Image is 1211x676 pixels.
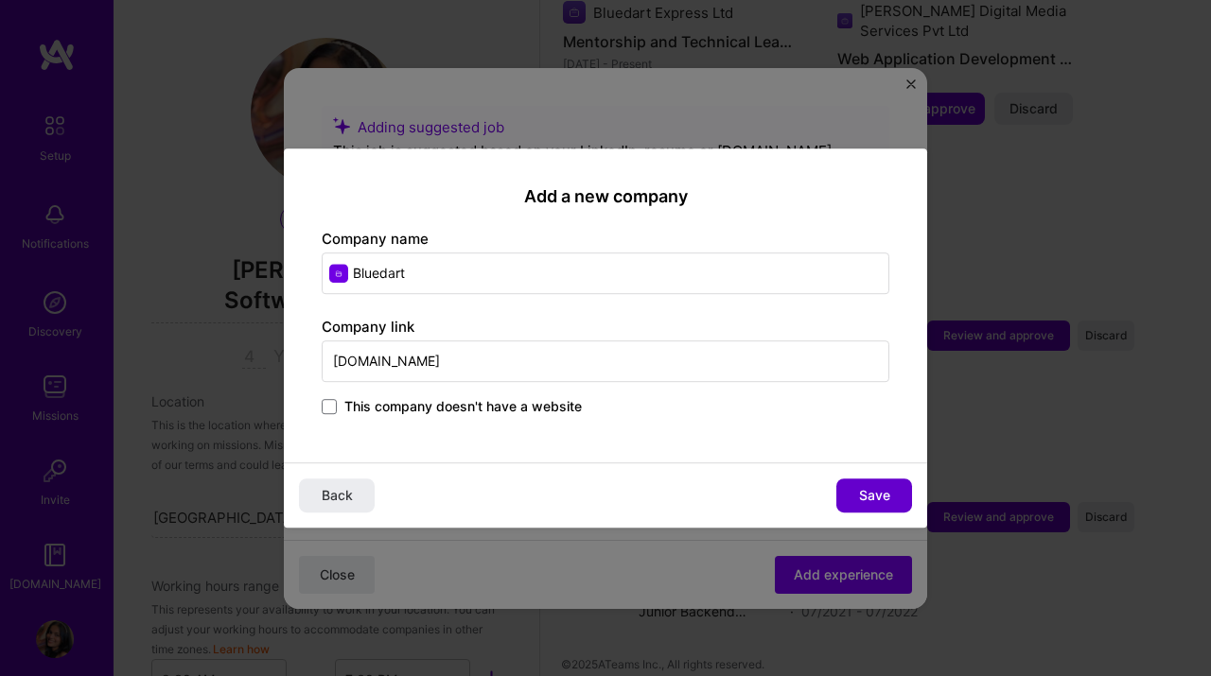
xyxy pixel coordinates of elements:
[859,486,890,505] span: Save
[299,478,375,512] button: Back
[322,252,889,294] input: Enter name
[322,230,429,248] label: Company name
[322,486,353,505] span: Back
[322,186,889,207] h2: Add a new company
[344,397,582,416] span: This company doesn't have a website
[322,340,889,382] input: Enter link
[836,478,912,512] button: Save
[322,318,414,336] label: Company link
